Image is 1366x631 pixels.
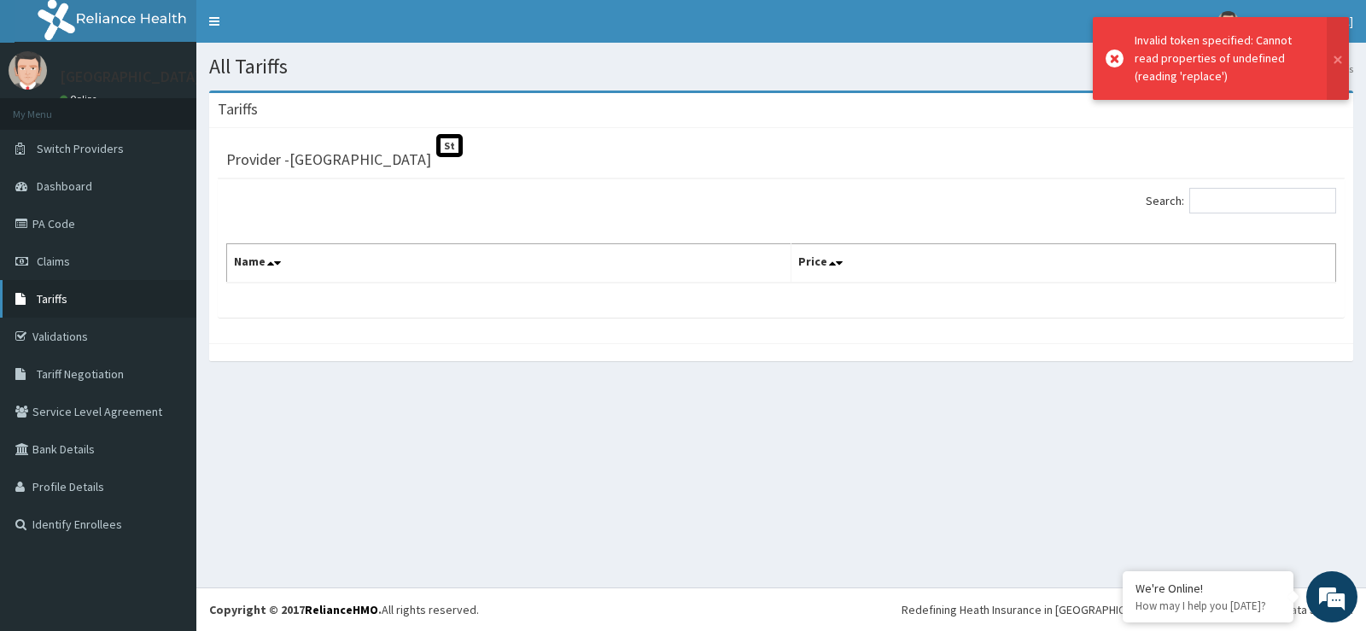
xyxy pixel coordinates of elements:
[209,56,1353,78] h1: All Tariffs
[227,244,791,283] th: Name
[196,587,1366,631] footer: All rights reserved.
[60,93,101,105] a: Online
[1135,581,1281,596] div: We're Online!
[60,69,201,85] p: [GEOGRAPHIC_DATA]
[1146,188,1336,213] label: Search:
[37,366,124,382] span: Tariff Negotiation
[1135,599,1281,613] p: How may I help you today?
[37,141,124,156] span: Switch Providers
[37,291,67,307] span: Tariffs
[902,601,1353,618] div: Redefining Heath Insurance in [GEOGRAPHIC_DATA] using Telemedicine and Data Science!
[305,602,378,617] a: RelianceHMO
[436,134,463,157] span: St
[1189,188,1336,213] input: Search:
[1249,14,1353,29] span: [GEOGRAPHIC_DATA]
[791,244,1336,283] th: Price
[226,152,431,167] h3: Provider - [GEOGRAPHIC_DATA]
[1135,32,1311,85] div: Invalid token specified: Cannot read properties of undefined (reading 'replace')
[218,102,258,117] h3: Tariffs
[37,178,92,194] span: Dashboard
[37,254,70,269] span: Claims
[9,51,47,90] img: User Image
[209,602,382,617] strong: Copyright © 2017 .
[1217,11,1239,32] img: User Image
